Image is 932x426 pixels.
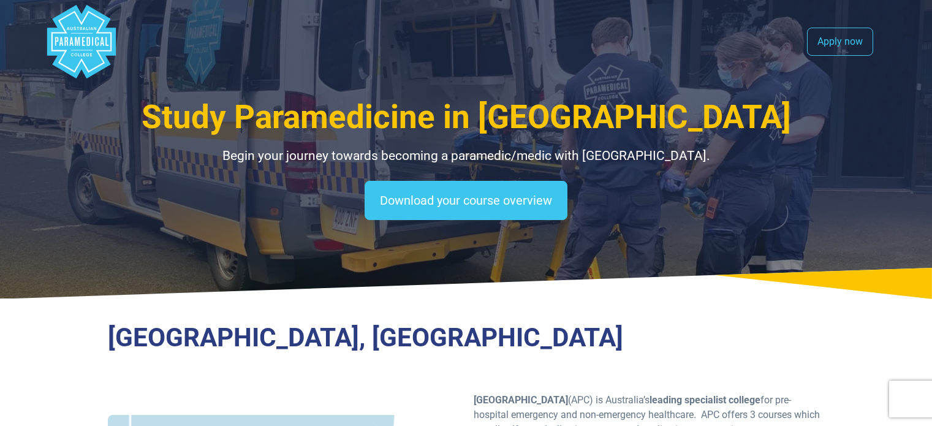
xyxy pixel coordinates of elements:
a: Download your course overview [365,181,567,220]
div: Australian Paramedical College [45,5,118,78]
span: Study Paramedicine in [GEOGRAPHIC_DATA] [142,98,791,136]
strong: [GEOGRAPHIC_DATA] [474,394,568,406]
a: Apply now [807,28,873,56]
h3: [GEOGRAPHIC_DATA], [GEOGRAPHIC_DATA] [108,322,825,354]
strong: leading specialist college [650,394,760,406]
p: Begin your journey towards becoming a paramedic/medic with [GEOGRAPHIC_DATA]. [108,146,825,166]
